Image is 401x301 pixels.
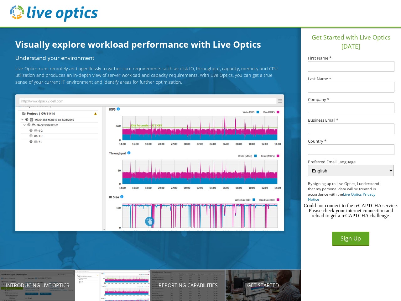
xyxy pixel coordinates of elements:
[15,94,284,230] img: Understand your environment
[150,282,226,289] p: Reporting Capabilities
[10,5,98,22] img: live_optics_svg.svg
[308,118,394,122] label: Business Email *
[332,232,369,246] button: Sign Up
[303,33,398,51] h1: Get Started with Live Optics [DATE]
[226,282,301,289] p: Get Started
[308,77,394,81] label: Last Name *
[15,55,284,61] h2: Understand your environment
[308,139,394,143] label: Country *
[308,56,394,60] label: First Name *
[15,65,284,86] p: Live Optics runs remotely and agentlessly to gather core requirements such as disk IO, throughput...
[308,181,385,202] p: By signing up to Live Optics, I understand that my personal data will be treated in accordance wi...
[15,38,291,51] h1: Visually explore workload performance with Live Optics
[303,203,398,218] div: Could not connect to the reCAPTCHA service. Please check your internet connection and reload to g...
[308,98,394,102] label: Company *
[308,192,375,202] a: Live Optics Privacy Notice
[308,160,394,164] label: Preferred Email Language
